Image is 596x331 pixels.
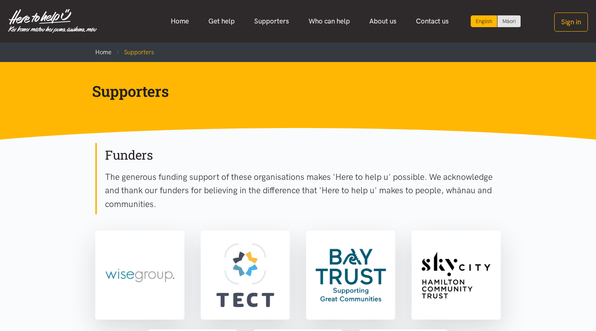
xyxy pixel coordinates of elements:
a: Sky City Community Trust [412,231,501,320]
button: Sign in [554,13,588,32]
div: Current language [471,15,497,27]
a: Wise Group [95,231,184,320]
a: Home [95,49,111,56]
a: Get help [199,13,244,30]
a: Who can help [299,13,360,30]
a: About us [360,13,406,30]
img: Sky City Community Trust [413,232,499,318]
h1: Supporters [92,81,491,101]
img: TECT [202,232,288,318]
a: Contact us [406,13,459,30]
img: Home [8,9,97,33]
a: TECT [201,231,290,320]
h2: Funders [105,147,501,164]
a: Supporters [244,13,299,30]
a: Bay Trust [306,231,395,320]
a: Home [161,13,199,30]
li: Supporters [111,47,154,57]
a: Switch to Te Reo Māori [497,15,521,27]
div: Language toggle [471,15,521,27]
img: Wise Group [97,232,183,318]
img: Bay Trust [308,232,394,318]
p: The generous funding support of these organisations makes 'Here to help u' possible. We acknowled... [105,170,501,211]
